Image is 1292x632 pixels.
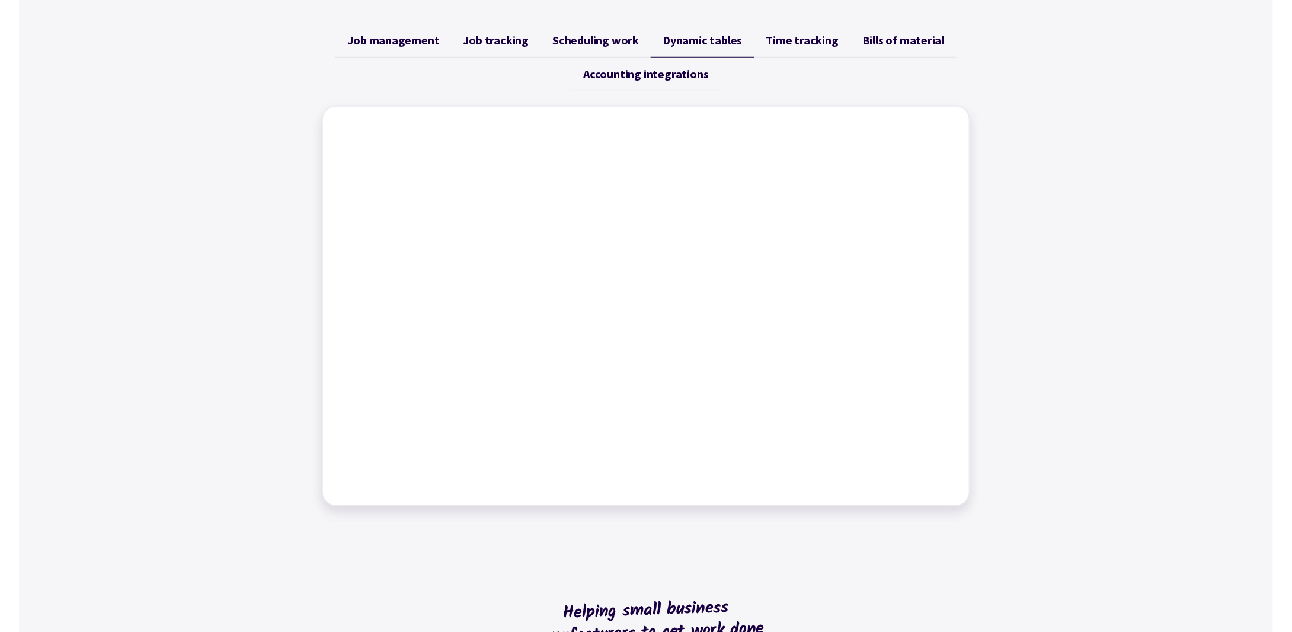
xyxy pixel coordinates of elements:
span: Scheduling work [552,33,639,47]
span: Job tracking [463,33,529,47]
span: Dynamic tables [663,33,742,47]
span: Accounting integrations [583,67,708,81]
span: Time tracking [766,33,839,47]
iframe: Chat Widget [1095,504,1292,632]
span: Bills of material [862,33,945,47]
span: Job management [347,33,439,47]
iframe: Factory - Viewing your jobs using Dynamic Tables [335,119,957,493]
